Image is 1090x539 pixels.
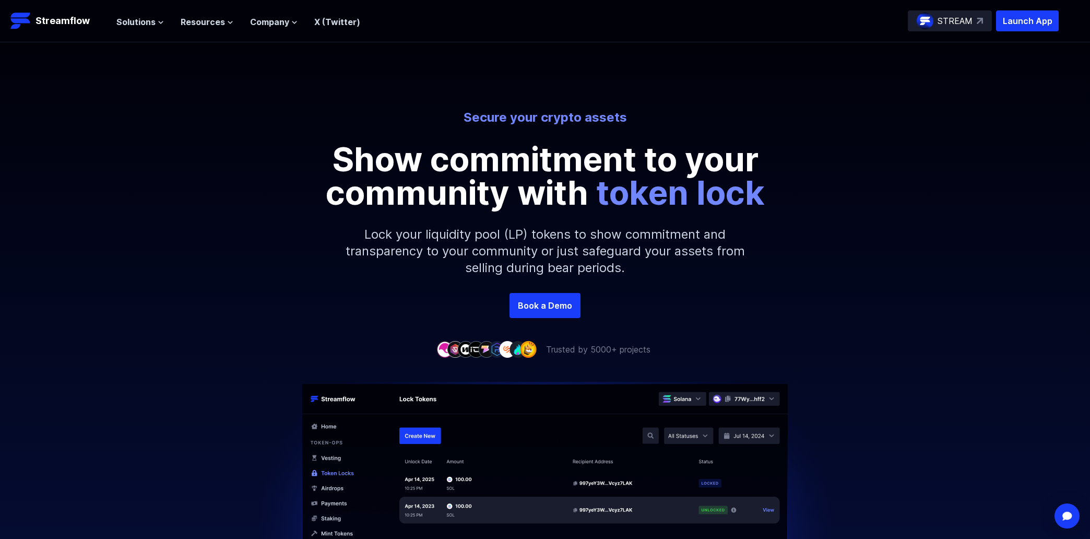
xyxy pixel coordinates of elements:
[310,143,780,209] p: Show commitment to your community with
[510,341,526,357] img: company-8
[321,209,769,293] p: Lock your liquidity pool (LP) tokens to show commitment and transparency to your community or jus...
[256,109,834,126] p: Secure your crypto assets
[250,16,298,28] button: Company
[181,16,233,28] button: Resources
[596,172,765,213] span: token lock
[10,10,106,31] a: Streamflow
[546,343,650,356] p: Trusted by 5000+ projects
[447,341,464,357] img: company-2
[436,341,453,357] img: company-1
[938,15,973,27] p: STREAM
[977,18,983,24] img: top-right-arrow.svg
[468,341,484,357] img: company-4
[457,341,474,357] img: company-3
[510,293,580,318] a: Book a Demo
[116,16,164,28] button: Solutions
[478,341,495,357] img: company-5
[917,13,933,29] img: streamflow-logo-circle.png
[250,16,289,28] span: Company
[181,16,225,28] span: Resources
[116,16,156,28] span: Solutions
[1055,503,1080,529] div: Open Intercom Messenger
[10,10,31,31] img: Streamflow Logo
[314,17,360,27] a: X (Twitter)
[996,10,1059,31] button: Launch App
[35,14,90,28] p: Streamflow
[908,10,992,31] a: STREAM
[499,341,516,357] img: company-7
[489,341,505,357] img: company-6
[520,341,537,357] img: company-9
